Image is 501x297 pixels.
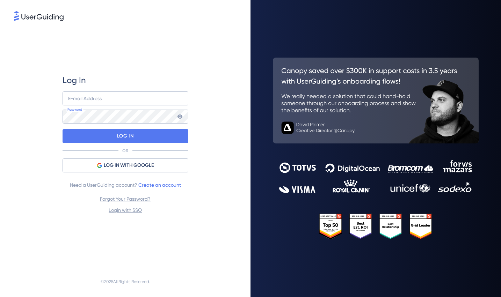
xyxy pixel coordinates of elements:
img: 9302ce2ac39453076f5bc0f2f2ca889b.svg [279,160,473,193]
input: example@company.com [63,91,188,105]
img: 25303e33045975176eb484905ab012ff.svg [319,214,433,239]
span: © 2025 All Rights Reserved. [101,277,150,286]
span: Need a UserGuiding account? [70,181,181,189]
img: 26c0aa7c25a843aed4baddd2b5e0fa68.svg [273,58,479,143]
a: Create an account [138,182,181,188]
span: Log In [63,75,86,86]
p: LOG IN [117,131,133,142]
span: LOG IN WITH GOOGLE [104,161,154,170]
p: OR [122,148,128,154]
img: 8faab4ba6bc7696a72372aa768b0286c.svg [14,11,64,21]
a: Login with SSO [109,207,142,213]
a: Forgot Your Password? [100,196,151,202]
